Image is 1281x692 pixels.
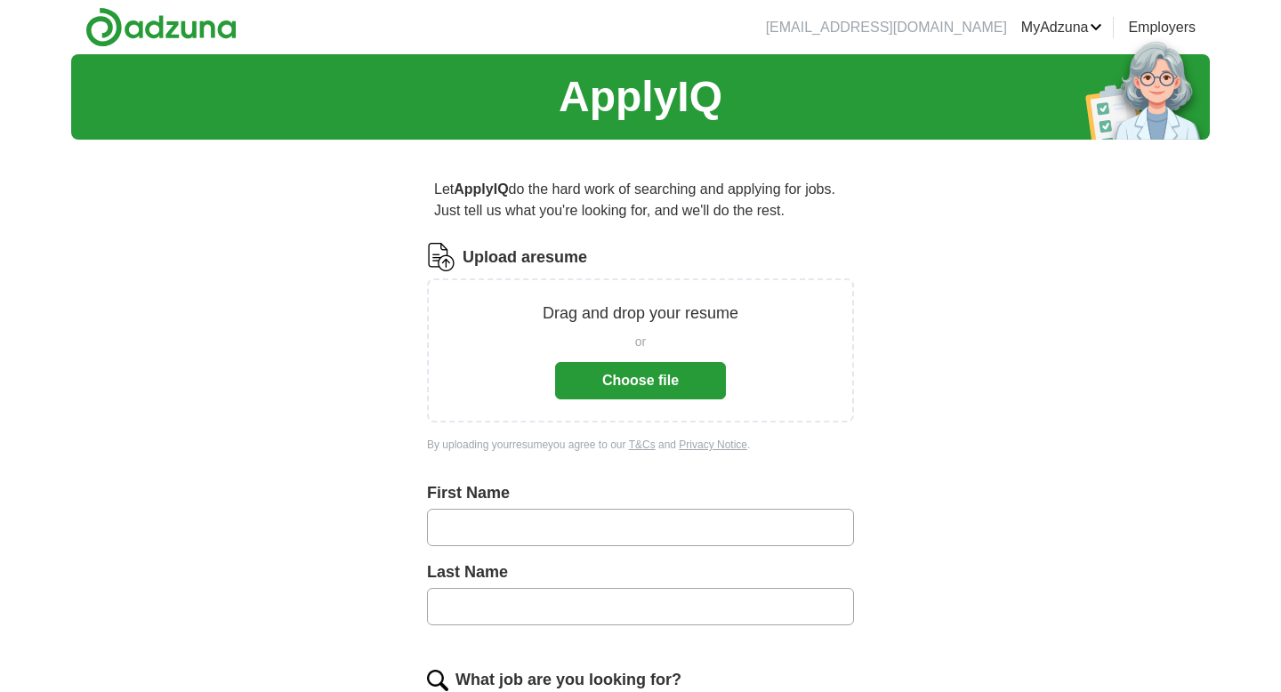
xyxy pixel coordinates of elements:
[427,437,854,453] div: By uploading your resume you agree to our and .
[559,65,722,129] h1: ApplyIQ
[427,172,854,229] p: Let do the hard work of searching and applying for jobs. Just tell us what you're looking for, an...
[427,670,448,691] img: search.png
[679,439,747,451] a: Privacy Notice
[629,439,656,451] a: T&Cs
[427,481,854,505] label: First Name
[85,7,237,47] img: Adzuna logo
[455,668,681,692] label: What job are you looking for?
[555,362,726,399] button: Choose file
[454,181,508,197] strong: ApplyIQ
[635,333,646,351] span: or
[543,302,738,326] p: Drag and drop your resume
[427,243,455,271] img: CV Icon
[463,245,587,270] label: Upload a resume
[427,560,854,584] label: Last Name
[1128,17,1196,38] a: Employers
[766,17,1007,38] li: [EMAIL_ADDRESS][DOMAIN_NAME]
[1021,17,1103,38] a: MyAdzuna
